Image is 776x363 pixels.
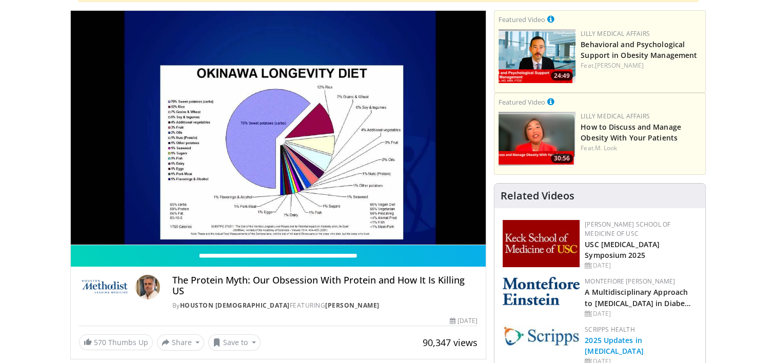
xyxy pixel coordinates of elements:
button: Share [157,334,205,351]
a: Behavioral and Psychological Support in Obesity Management [581,39,697,60]
a: [PERSON_NAME] [325,301,380,310]
button: Save to [208,334,261,351]
div: [DATE] [585,309,697,318]
div: Feat. [581,144,701,153]
a: [PERSON_NAME] School of Medicine of USC [585,220,670,238]
img: c9f2b0b7-b02a-4276-a72a-b0cbb4230bc1.jpg.150x105_q85_autocrop_double_scale_upscale_version-0.2.jpg [503,325,580,346]
a: [PERSON_NAME] [595,61,644,70]
img: Houston Methodist [79,275,131,299]
a: Lilly Medical Affairs [581,112,650,120]
div: [DATE] [585,261,697,270]
img: ba3304f6-7838-4e41-9c0f-2e31ebde6754.png.150x105_q85_crop-smart_upscale.png [499,29,575,83]
h4: Related Videos [501,190,574,202]
a: 24:49 [499,29,575,83]
span: 24:49 [551,71,573,80]
span: 90,347 views [423,336,477,349]
h4: The Protein Myth: Our Obsession With Protein and How It Is Killing US [172,275,478,297]
img: Avatar [135,275,160,299]
a: Houston [DEMOGRAPHIC_DATA] [180,301,290,310]
a: A Multidisciplinary Approach to [MEDICAL_DATA] in Diabe… [585,287,691,308]
a: Montefiore [PERSON_NAME] [585,277,675,286]
div: Feat. [581,61,701,70]
a: 570 Thumbs Up [79,334,153,350]
small: Featured Video [499,97,545,107]
img: c98a6a29-1ea0-4bd5-8cf5-4d1e188984a7.png.150x105_q85_crop-smart_upscale.png [499,112,575,166]
div: [DATE] [450,316,477,326]
a: USC [MEDICAL_DATA] Symposium 2025 [585,239,660,260]
img: 7b941f1f-d101-407a-8bfa-07bd47db01ba.png.150x105_q85_autocrop_double_scale_upscale_version-0.2.jpg [503,220,580,267]
div: By FEATURING [172,301,478,310]
span: 570 [94,337,106,347]
a: 30:56 [499,112,575,166]
a: M. Look [595,144,618,152]
small: Featured Video [499,15,545,24]
video-js: Video Player [71,11,486,245]
a: Scripps Health [585,325,634,334]
a: How to Discuss and Manage Obesity With Your Patients [581,122,681,143]
a: 2025 Updates in [MEDICAL_DATA] [585,335,643,356]
a: Lilly Medical Affairs [581,29,650,38]
span: 30:56 [551,154,573,163]
img: b0142b4c-93a1-4b58-8f91-5265c282693c.png.150x105_q85_autocrop_double_scale_upscale_version-0.2.png [503,277,580,305]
